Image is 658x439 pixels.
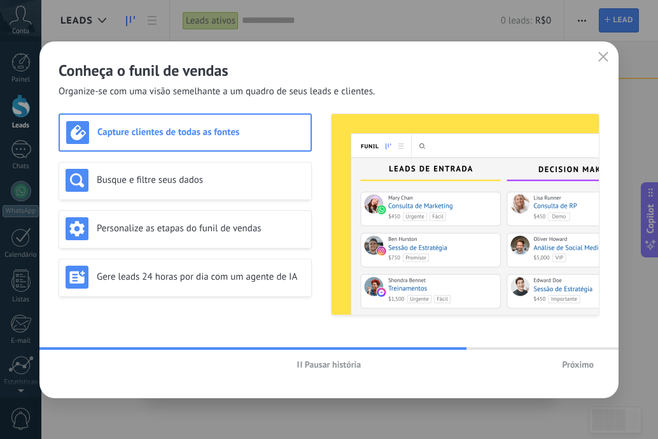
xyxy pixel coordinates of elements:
button: Próximo [556,355,599,374]
button: Pausar história [291,355,367,374]
h3: Gere leads 24 horas por dia com um agente de IA [97,271,305,283]
h2: Conheça o funil de vendas [59,61,599,80]
h3: Capture clientes de todas as fontes [97,126,304,138]
h3: Busque e filtre seus dados [97,174,305,186]
span: Organize-se com uma visão semelhante a um quadro de seus leads e clientes. [59,85,375,98]
span: Pausar história [305,360,361,369]
h3: Personalize as etapas do funil de vendas [97,222,305,234]
span: Próximo [562,360,594,369]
